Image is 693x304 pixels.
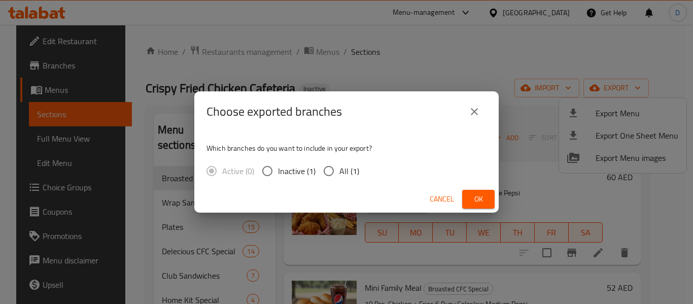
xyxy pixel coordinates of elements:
[339,165,359,177] span: All (1)
[206,104,342,120] h2: Choose exported branches
[278,165,316,177] span: Inactive (1)
[430,193,454,206] span: Cancel
[462,99,487,124] button: close
[426,190,458,209] button: Cancel
[470,193,487,206] span: Ok
[222,165,254,177] span: Active (0)
[462,190,495,209] button: Ok
[206,143,487,153] p: Which branches do you want to include in your export?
